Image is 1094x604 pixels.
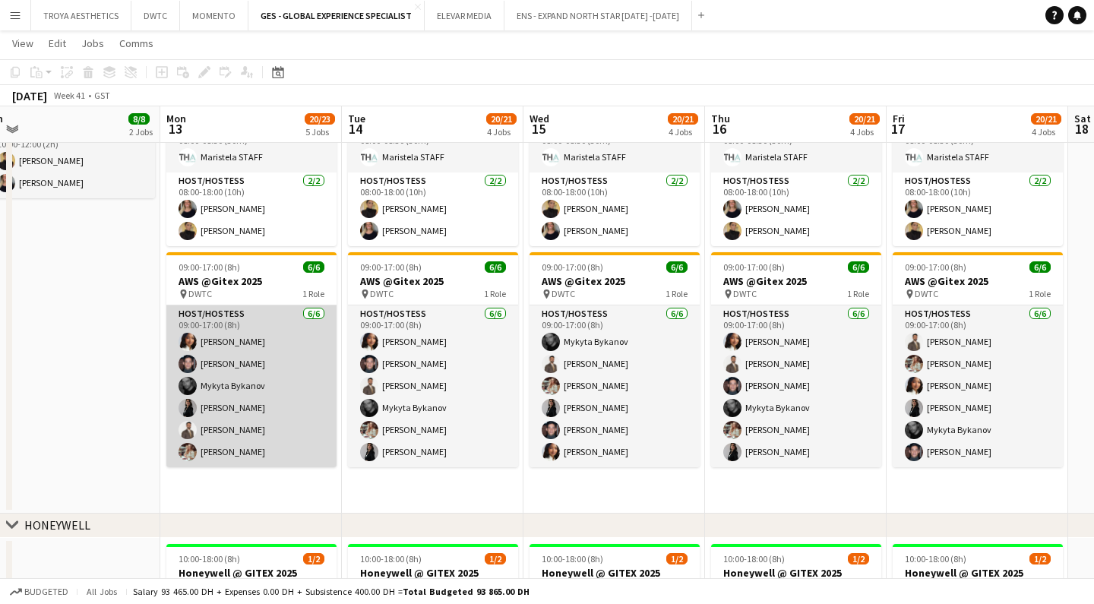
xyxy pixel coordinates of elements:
h3: Honeywell @ GITEX 2025 [166,566,337,580]
h3: Honeywell @ GITEX 2025 [711,566,881,580]
span: 09:00-17:00 (8h) [179,261,240,273]
h3: AWS @Gitex 2025 [711,274,881,288]
span: View [12,36,33,50]
app-job-card: 09:00-17:00 (8h)6/6AWS @Gitex 2025 DWTC1 RoleHost/Hostess6/609:00-17:00 (8h)[PERSON_NAME][PERSON_... [893,252,1063,467]
span: 13 [164,120,186,138]
h3: AWS @Gitex 2025 [348,274,518,288]
button: ELEVAR MEDIA [425,1,504,30]
div: 2 Jobs [129,126,153,138]
app-job-card: 08:00-18:00 (10h)3/3Invest Qatar @Gitex 2025 DWTC2 RolesInternal1/108:00-08:30 (30m)Maristela STA... [530,68,700,246]
span: Sat [1074,112,1091,125]
button: MOMENTO [180,1,248,30]
span: Tue [348,112,365,125]
h3: Honeywell @ GITEX 2025 [348,566,518,580]
span: Wed [530,112,549,125]
app-card-role: Internal1/108:00-08:30 (30m)Maristela STAFF [530,121,700,172]
span: 1 Role [666,288,688,299]
span: 1 Role [484,288,506,299]
a: Comms [113,33,160,53]
span: 15 [527,120,549,138]
span: 20/21 [1031,113,1061,125]
span: 1/2 [666,553,688,564]
span: Mon [166,112,186,125]
span: Comms [119,36,153,50]
app-job-card: 09:00-17:00 (8h)6/6AWS @Gitex 2025 DWTC1 RoleHost/Hostess6/609:00-17:00 (8h)[PERSON_NAME][PERSON_... [711,252,881,467]
span: Fri [893,112,905,125]
span: DWTC [552,288,575,299]
span: 18 [1072,120,1091,138]
span: 20/21 [668,113,698,125]
div: 4 Jobs [669,126,697,138]
span: 10:00-18:00 (8h) [723,553,785,564]
span: 16 [709,120,730,138]
span: DWTC [915,288,938,299]
span: 6/6 [848,261,869,273]
a: Jobs [75,33,110,53]
span: 20/21 [849,113,880,125]
app-job-card: 09:00-17:00 (8h)6/6AWS @Gitex 2025 DWTC1 RoleHost/Hostess6/609:00-17:00 (8h)[PERSON_NAME][PERSON_... [166,252,337,467]
div: HONEYWELL [24,517,90,533]
app-card-role: Host/Hostess2/208:00-18:00 (10h)[PERSON_NAME][PERSON_NAME] [166,172,337,246]
app-card-role: Host/Hostess6/609:00-17:00 (8h)[PERSON_NAME][PERSON_NAME][PERSON_NAME][PERSON_NAME]Mykyta Bykanov... [893,305,1063,467]
h3: AWS @Gitex 2025 [166,274,337,288]
span: Thu [711,112,730,125]
span: 1/2 [1029,553,1051,564]
h3: Honeywell @ GITEX 2025 [893,566,1063,580]
div: Salary 93 465.00 DH + Expenses 0.00 DH + Subsistence 400.00 DH = [133,586,530,597]
span: 14 [346,120,365,138]
span: 10:00-18:00 (8h) [360,553,422,564]
app-card-role: Internal1/108:00-08:30 (30m)Maristela STAFF [893,121,1063,172]
app-job-card: 08:00-18:00 (10h)3/3Invest Qatar @Gitex 2025 DWTC2 RolesInternal1/108:00-08:30 (30m)Maristela STA... [893,68,1063,246]
h3: AWS @Gitex 2025 [893,274,1063,288]
app-card-role: Host/Hostess6/609:00-17:00 (8h)[PERSON_NAME][PERSON_NAME][PERSON_NAME]Mykyta Bykanov[PERSON_NAME]... [711,305,881,467]
div: 4 Jobs [487,126,516,138]
span: 10:00-18:00 (8h) [905,553,966,564]
div: GST [94,90,110,101]
span: 8/8 [128,113,150,125]
div: 08:00-18:00 (10h)3/3Invest Qatar @Gitex 2025 DWTC2 RolesInternal1/108:00-08:30 (30m)Maristela STA... [166,68,337,246]
button: ENS - EXPAND NORTH STAR [DATE] -[DATE] [504,1,692,30]
app-job-card: 08:00-18:00 (10h)3/3Invest Qatar @Gitex 2025 DWTC2 RolesInternal1/108:00-08:30 (30m)Maristela STA... [711,68,881,246]
button: Budgeted [8,583,71,600]
div: 4 Jobs [1032,126,1061,138]
app-card-role: Internal1/108:00-08:30 (30m)Maristela STAFF [166,121,337,172]
span: Edit [49,36,66,50]
app-card-role: Host/Hostess2/208:00-18:00 (10h)[PERSON_NAME][PERSON_NAME] [348,172,518,246]
app-card-role: Internal1/108:00-08:30 (30m)Maristela STAFF [711,121,881,172]
app-job-card: 08:00-18:00 (10h)3/3Invest Qatar @Gitex 2025 DWTC2 RolesInternal1/108:00-08:30 (30m)Maristela STA... [348,68,518,246]
div: 5 Jobs [305,126,334,138]
div: [DATE] [12,88,47,103]
span: 1 Role [847,288,869,299]
app-card-role: Host/Hostess6/609:00-17:00 (8h)[PERSON_NAME][PERSON_NAME]Mykyta Bykanov[PERSON_NAME][PERSON_NAME]... [166,305,337,467]
span: DWTC [733,288,757,299]
span: 09:00-17:00 (8h) [723,261,785,273]
span: 09:00-17:00 (8h) [905,261,966,273]
span: Total Budgeted 93 865.00 DH [403,586,530,597]
app-card-role: Host/Hostess2/208:00-18:00 (10h)[PERSON_NAME][PERSON_NAME] [530,172,700,246]
h3: Honeywell @ GITEX 2025 [530,566,700,580]
span: 10:00-18:00 (8h) [179,553,240,564]
button: TROYA AESTHETICS [31,1,131,30]
span: 1 Role [1029,288,1051,299]
button: DWTC [131,1,180,30]
app-job-card: 09:00-17:00 (8h)6/6AWS @Gitex 2025 DWTC1 RoleHost/Hostess6/609:00-17:00 (8h)Mykyta Bykanov[PERSON... [530,252,700,467]
span: 20/23 [305,113,335,125]
app-job-card: 09:00-17:00 (8h)6/6AWS @Gitex 2025 DWTC1 RoleHost/Hostess6/609:00-17:00 (8h)[PERSON_NAME][PERSON_... [348,252,518,467]
app-card-role: Internal1/108:00-08:30 (30m)Maristela STAFF [348,121,518,172]
span: 1/2 [303,553,324,564]
app-card-role: Host/Hostess6/609:00-17:00 (8h)[PERSON_NAME][PERSON_NAME][PERSON_NAME]Mykyta Bykanov[PERSON_NAME]... [348,305,518,467]
span: 17 [890,120,905,138]
span: DWTC [188,288,212,299]
span: Week 41 [50,90,88,101]
app-card-role: Host/Hostess6/609:00-17:00 (8h)Mykyta Bykanov[PERSON_NAME][PERSON_NAME][PERSON_NAME][PERSON_NAME]... [530,305,700,467]
span: Jobs [81,36,104,50]
span: 6/6 [1029,261,1051,273]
